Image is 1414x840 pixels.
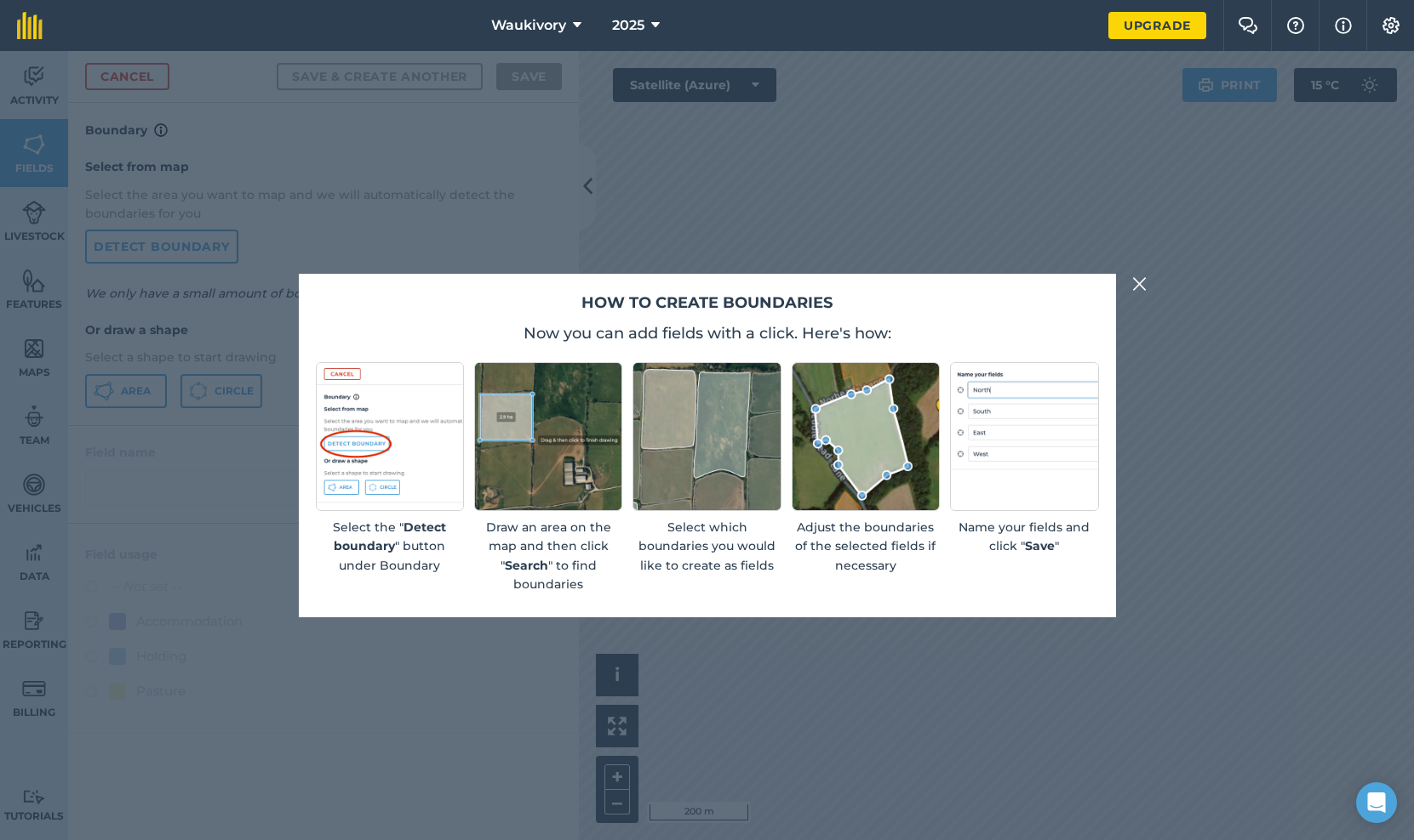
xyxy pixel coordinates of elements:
img: Screenshot of an rectangular area drawn on a map [474,362,622,510]
img: placeholder [950,362,1098,510]
p: Draw an area on the map and then click " " to find boundaries [474,518,622,594]
img: fieldmargin Logo [17,12,43,39]
img: A question mark icon [1285,17,1306,34]
img: Screenshot of an editable boundary [792,362,940,510]
img: Screenshot of detect boundary button [316,362,464,510]
img: Screenshot of selected fields [633,362,781,510]
strong: Save [1025,538,1055,553]
p: Name your fields and click " " [950,518,1098,556]
p: Adjust the boundaries of the selected fields if necessary [792,518,940,575]
img: A cog icon [1381,17,1401,34]
p: Select which boundaries you would like to create as fields [633,518,781,575]
img: Two speech bubbles overlapping with the left bubble in the forefront [1238,17,1258,34]
a: Upgrade [1108,12,1206,39]
strong: Search [505,558,548,573]
img: svg+xml;base64,PHN2ZyB4bWxucz0iaHR0cDovL3d3dy53My5vcmcvMjAwMC9zdmciIHdpZHRoPSIxNyIgaGVpZ2h0PSIxNy... [1335,15,1352,36]
span: 2025 [612,15,644,36]
span: Waukivory [491,15,566,36]
h2: How to create boundaries [316,291,1099,315]
img: svg+xml;base64,PHN2ZyB4bWxucz0iaHR0cDovL3d3dy53My5vcmcvMjAwMC9zdmciIHdpZHRoPSIyMiIgaGVpZ2h0PSIzMC... [1132,274,1148,294]
p: Select the " " button under Boundary [316,518,464,575]
div: Open Intercom Messenger [1356,782,1397,823]
p: Now you can add fields with a click. Here's how: [316,321,1099,345]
